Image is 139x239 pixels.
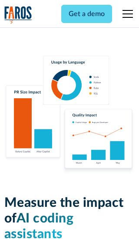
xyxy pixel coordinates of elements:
[4,56,135,174] img: Charts tracking GitHub Copilot's usage and impact on velocity and quality
[4,6,32,24] a: home
[4,6,32,24] img: Logo of the analytics and reporting company Faros.
[117,3,135,24] div: menu
[61,5,112,23] a: Get a demo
